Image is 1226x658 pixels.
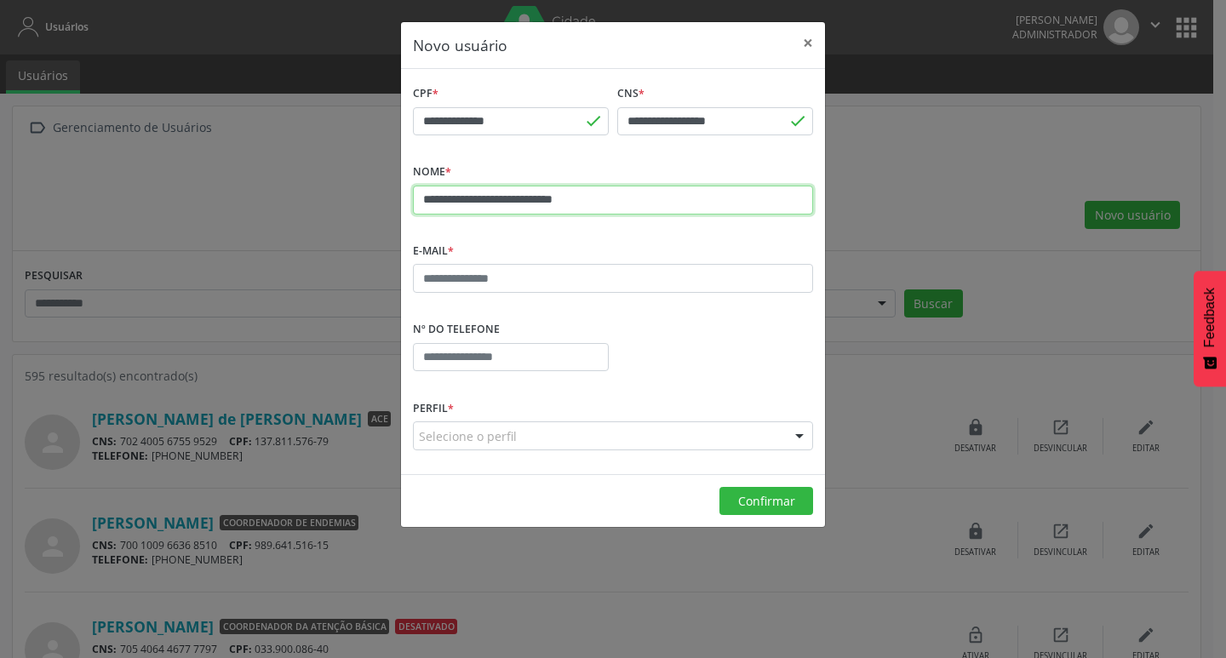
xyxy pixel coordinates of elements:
span: Confirmar [738,493,795,509]
label: Perfil [413,395,454,421]
label: CPF [413,81,438,107]
label: Nº do Telefone [413,317,500,343]
button: Close [791,22,825,64]
span: Selecione o perfil [419,427,517,445]
span: Feedback [1202,288,1217,347]
label: E-mail [413,238,454,265]
h5: Novo usuário [413,34,507,56]
button: Feedback - Mostrar pesquisa [1194,271,1226,386]
button: Confirmar [719,487,813,516]
span: done [788,112,807,130]
label: CNS [617,81,645,107]
span: done [584,112,603,130]
label: Nome [413,159,451,186]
